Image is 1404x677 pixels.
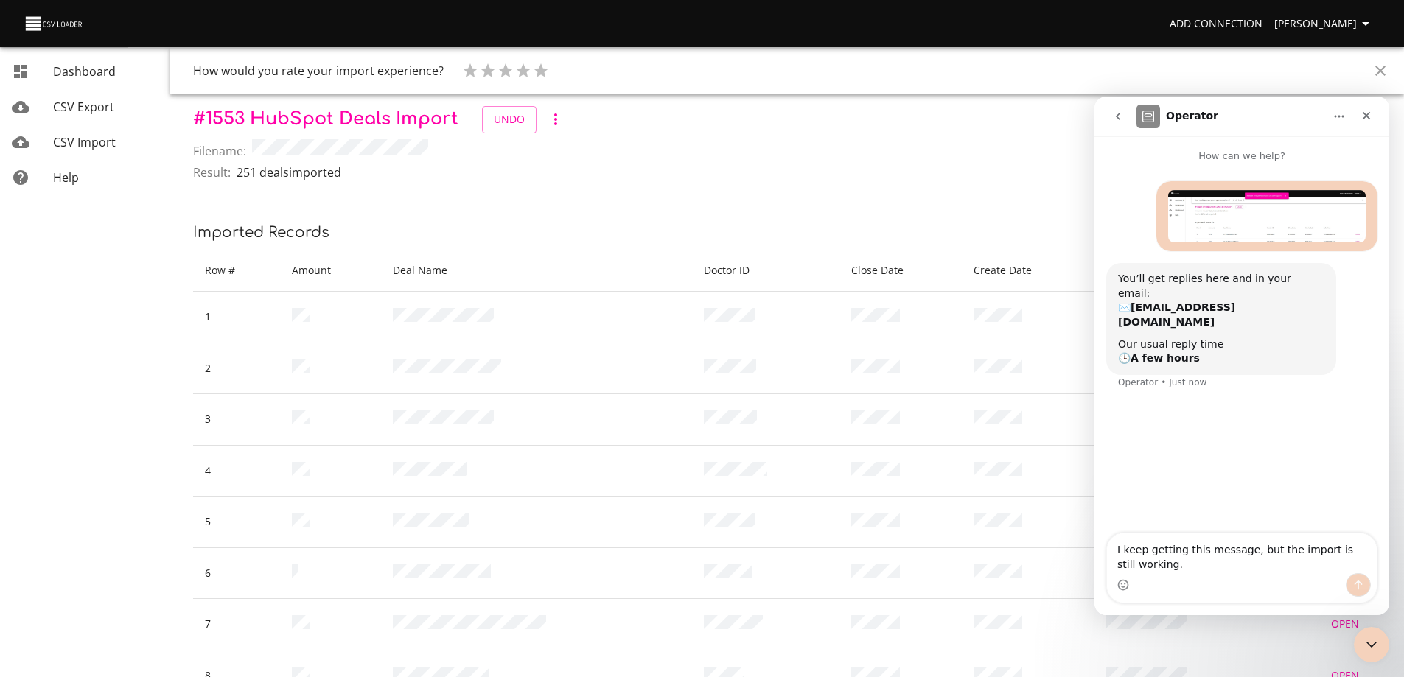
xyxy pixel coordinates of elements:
[193,497,280,548] td: 5
[1327,615,1363,634] span: Open
[237,164,341,181] p: 251 deals imported
[482,106,537,133] button: Undo
[494,111,525,129] span: Undo
[1268,10,1380,38] button: [PERSON_NAME]
[381,250,692,292] th: Deal Name
[692,250,839,292] th: Doctor ID
[1363,53,1398,88] button: Close
[193,60,444,81] h6: How would you rate your import experience?
[193,547,280,599] td: 6
[1354,627,1389,662] iframe: Intercom live chat
[193,445,280,497] td: 4
[1170,15,1262,33] span: Add Connection
[193,109,458,129] span: # 1553 HubSpot Deals Import
[193,142,246,160] span: Filename:
[193,343,280,394] td: 2
[53,169,79,186] span: Help
[193,224,329,241] span: Imported records
[53,134,116,150] span: CSV Import
[193,164,231,181] span: Result:
[53,99,114,115] span: CSV Export
[962,250,1094,292] th: Create Date
[53,63,116,80] span: Dashboard
[1164,10,1268,38] a: Add Connection
[193,250,280,292] th: Row #
[193,292,280,343] td: 1
[1321,611,1369,638] a: Open
[280,250,381,292] th: Amount
[839,250,962,292] th: Close Date
[193,394,280,446] td: 3
[1094,97,1389,615] iframe: Intercom live chat
[1274,15,1375,33] span: [PERSON_NAME]
[193,599,280,650] td: 7
[24,13,85,34] img: CSV Loader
